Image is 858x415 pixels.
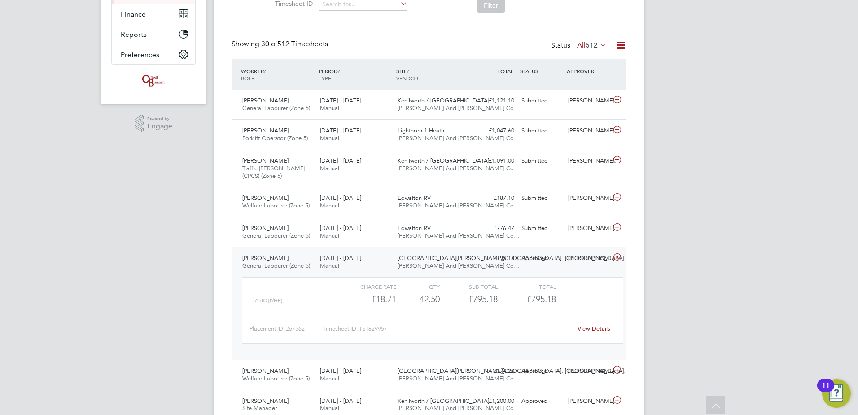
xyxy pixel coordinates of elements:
[471,154,518,168] div: £1,091.00
[518,364,565,379] div: Approved
[239,63,316,86] div: WORKER
[518,154,565,168] div: Submitted
[471,221,518,236] div: £776.47
[320,375,339,382] span: Manual
[261,40,277,49] span: 30 of
[242,164,305,180] span: Traffic [PERSON_NAME] (CPCS) (Zone 5)
[396,292,440,307] div: 42.50
[320,194,361,202] span: [DATE] - [DATE]
[822,385,830,397] div: 11
[320,262,339,269] span: Manual
[398,194,431,202] span: Edwalton RV
[398,97,495,104] span: Kenilworth / [GEOGRAPHIC_DATA]…
[242,262,310,269] span: General Labourer (Zone 5)
[320,232,339,239] span: Manual
[398,164,520,172] span: [PERSON_NAME] And [PERSON_NAME] Co…
[498,281,556,292] div: Total
[121,10,146,18] span: Finance
[471,191,518,206] div: £187.10
[527,294,556,305] span: £795.18
[251,297,282,304] span: Basic (£/HR)
[320,134,339,142] span: Manual
[586,41,598,50] span: 512
[320,127,361,134] span: [DATE] - [DATE]
[398,104,520,112] span: [PERSON_NAME] And [PERSON_NAME] Co…
[338,292,396,307] div: £18.71
[111,74,196,88] a: Go to home page
[398,202,520,209] span: [PERSON_NAME] And [PERSON_NAME] Co…
[518,124,565,138] div: Submitted
[320,397,361,405] span: [DATE] - [DATE]
[471,93,518,108] div: £1,121.10
[407,67,409,75] span: /
[241,75,254,82] span: ROLE
[242,157,289,164] span: [PERSON_NAME]
[320,224,361,232] span: [DATE] - [DATE]
[261,40,328,49] span: 512 Timesheets
[578,325,610,332] a: View Details
[242,404,277,412] span: Site Manager
[398,367,630,375] span: [GEOGRAPHIC_DATA][PERSON_NAME][GEOGRAPHIC_DATA], [GEOGRAPHIC_DATA]…
[565,251,611,266] div: [PERSON_NAME]
[147,115,172,123] span: Powered by
[112,24,195,44] button: Reports
[242,134,308,142] span: Forklift Operator (Zone 5)
[242,367,289,375] span: [PERSON_NAME]
[396,75,418,82] span: VENDOR
[250,322,323,336] div: Placement ID: 267562
[232,40,330,49] div: Showing
[822,379,851,408] button: Open Resource Center, 11 new notifications
[440,281,498,292] div: Sub Total
[398,157,495,164] span: Kenilworth / [GEOGRAPHIC_DATA]…
[112,4,195,24] button: Finance
[264,67,266,75] span: /
[398,397,495,405] span: Kenilworth / [GEOGRAPHIC_DATA]…
[497,67,513,75] span: TOTAL
[396,281,440,292] div: QTY
[551,40,608,52] div: Status
[398,127,444,134] span: Lighthorn 1 Heath
[135,115,173,132] a: Powered byEngage
[320,254,361,262] span: [DATE] - [DATE]
[242,202,310,209] span: Welfare Labourer (Zone 5)
[471,251,518,266] div: £795.18
[319,75,331,82] span: TYPE
[565,221,611,236] div: [PERSON_NAME]
[121,50,159,59] span: Preferences
[316,63,394,86] div: PERIOD
[242,232,310,239] span: General Labourer (Zone 5)
[323,322,572,336] div: Timesheet ID: TS1829957
[242,224,289,232] span: [PERSON_NAME]
[140,74,166,88] img: oneillandbrennan-logo-retina.png
[565,93,611,108] div: [PERSON_NAME]
[518,251,565,266] div: Approved
[320,202,339,209] span: Manual
[147,123,172,130] span: Engage
[242,254,289,262] span: [PERSON_NAME]
[121,30,147,39] span: Reports
[471,394,518,409] div: £1,200.00
[565,124,611,138] div: [PERSON_NAME]
[398,232,520,239] span: [PERSON_NAME] And [PERSON_NAME] Co…
[338,281,396,292] div: Charge rate
[320,157,361,164] span: [DATE] - [DATE]
[471,124,518,138] div: £1,047.60
[320,104,339,112] span: Manual
[320,97,361,104] span: [DATE] - [DATE]
[398,375,520,382] span: [PERSON_NAME] And [PERSON_NAME] Co…
[518,93,565,108] div: Submitted
[565,364,611,379] div: [PERSON_NAME]
[242,97,289,104] span: [PERSON_NAME]
[112,44,195,64] button: Preferences
[440,292,498,307] div: £795.18
[398,224,431,232] span: Edwalton RV
[518,63,565,79] div: STATUS
[518,221,565,236] div: Submitted
[398,134,520,142] span: [PERSON_NAME] And [PERSON_NAME] Co…
[320,164,339,172] span: Manual
[394,63,472,86] div: SITE
[242,104,310,112] span: General Labourer (Zone 5)
[518,191,565,206] div: Submitted
[242,375,310,382] span: Welfare Labourer (Zone 5)
[471,364,518,379] div: £374.20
